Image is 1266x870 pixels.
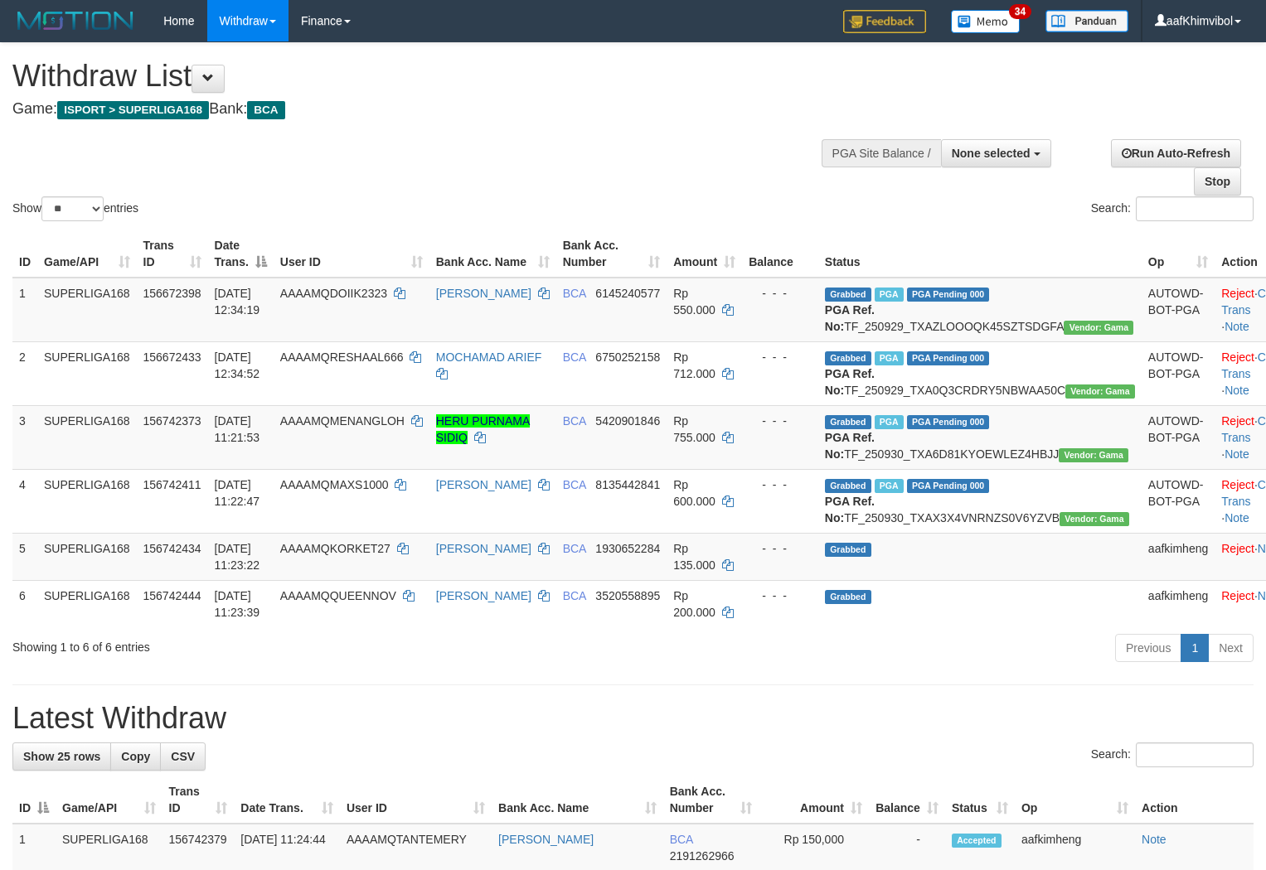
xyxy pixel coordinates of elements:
th: Op: activate to sort column ascending [1142,230,1215,278]
a: Stop [1194,167,1241,196]
img: Button%20Memo.svg [951,10,1021,33]
span: CSV [171,750,195,763]
td: 2 [12,341,37,405]
td: 4 [12,469,37,533]
td: SUPERLIGA168 [37,278,137,342]
h4: Game: Bank: [12,101,827,118]
span: Marked by aafsoycanthlai [875,351,904,365]
span: 156742411 [143,478,201,491]
span: BCA [563,350,586,364]
label: Show entries [12,196,138,221]
td: TF_250929_TXAZLOOOQK45SZTSDGFA [818,278,1142,342]
span: Marked by aafsoycanthlai [875,288,904,302]
td: SUPERLIGA168 [37,533,137,580]
th: Amount: activate to sort column ascending [667,230,742,278]
span: BCA [563,414,586,428]
th: Bank Acc. Number: activate to sort column ascending [663,776,759,824]
th: Game/API: activate to sort column ascending [37,230,137,278]
span: Rp 550.000 [673,287,715,317]
span: Show 25 rows [23,750,100,763]
th: Date Trans.: activate to sort column ascending [234,776,340,824]
div: - - - [749,587,812,604]
a: HERU PURNAMA SIDIQ [436,414,531,444]
span: AAAAMQMAXS1000 [280,478,389,491]
span: ISPORT > SUPERLIGA168 [57,101,209,119]
th: Date Trans.: activate to sort column descending [208,230,274,278]
b: PGA Ref. No: [825,303,875,333]
span: AAAAMQDOIIK2323 [280,287,387,300]
span: PGA Pending [907,288,990,302]
label: Search: [1091,196,1254,221]
span: Grabbed [825,479,871,493]
span: Grabbed [825,415,871,429]
span: 34 [1009,4,1031,19]
span: BCA [247,101,284,119]
b: PGA Ref. No: [825,495,875,524]
span: Accepted [952,834,1002,848]
span: 156742434 [143,542,201,555]
span: [DATE] 12:34:19 [215,287,260,317]
span: Grabbed [825,351,871,365]
td: SUPERLIGA168 [37,580,137,627]
th: Bank Acc. Name: activate to sort column ascending [429,230,556,278]
span: Copy 2191262966 to clipboard [670,849,735,863]
span: AAAAMQQUEENNOV [280,589,396,602]
span: Rp 712.000 [673,350,715,380]
span: Copy 6145240577 to clipboard [595,287,660,300]
select: Showentries [41,196,104,221]
span: [DATE] 11:23:22 [215,542,260,572]
a: Reject [1221,478,1254,491]
span: Copy [121,750,150,763]
span: [DATE] 11:22:47 [215,478,260,508]
th: ID: activate to sort column descending [12,776,56,824]
span: Marked by aafsoycanthlai [875,415,904,429]
span: 156672433 [143,350,201,364]
a: Note [1225,447,1249,461]
span: 156742373 [143,414,201,428]
span: AAAAMQRESHAAL666 [280,350,404,364]
img: panduan.png [1045,10,1128,32]
div: Showing 1 to 6 of 6 entries [12,632,515,655]
img: Feedback.jpg [843,10,926,33]
button: None selected [941,139,1051,167]
span: BCA [670,833,693,846]
th: Bank Acc. Number: activate to sort column ascending [556,230,667,278]
th: Trans ID: activate to sort column ascending [137,230,208,278]
th: User ID: activate to sort column ascending [274,230,429,278]
b: PGA Ref. No: [825,431,875,461]
th: Game/API: activate to sort column ascending [56,776,162,824]
div: - - - [749,413,812,429]
label: Search: [1091,742,1254,767]
a: Reject [1221,414,1254,428]
span: Vendor URL: https://trx31.1velocity.biz [1065,384,1135,399]
td: 5 [12,533,37,580]
input: Search: [1136,196,1254,221]
span: Copy 1930652284 to clipboard [595,542,660,555]
a: [PERSON_NAME] [498,833,594,846]
a: [PERSON_NAME] [436,542,531,555]
a: Note [1142,833,1167,846]
td: aafkimheng [1142,533,1215,580]
span: PGA Pending [907,479,990,493]
th: Status: activate to sort column ascending [945,776,1015,824]
span: AAAAMQMENANGLOH [280,414,405,428]
h1: Withdraw List [12,60,827,93]
th: Bank Acc. Name: activate to sort column ascending [492,776,663,824]
a: Note [1225,384,1249,397]
td: TF_250930_TXAX3X4VNRNZS0V6YZVB [818,469,1142,533]
a: 1 [1181,634,1209,662]
td: AUTOWD-BOT-PGA [1142,278,1215,342]
td: AUTOWD-BOT-PGA [1142,405,1215,469]
span: AAAAMQKORKET27 [280,542,390,555]
span: BCA [563,542,586,555]
a: Copy [110,742,161,771]
a: Note [1225,320,1249,333]
td: AUTOWD-BOT-PGA [1142,341,1215,405]
span: Rp 200.000 [673,589,715,619]
a: [PERSON_NAME] [436,589,531,602]
span: Copy 8135442841 to clipboard [595,478,660,491]
a: Reject [1221,350,1254,364]
span: Rp 755.000 [673,414,715,444]
a: Note [1225,511,1249,524]
span: Copy 5420901846 to clipboard [595,414,660,428]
